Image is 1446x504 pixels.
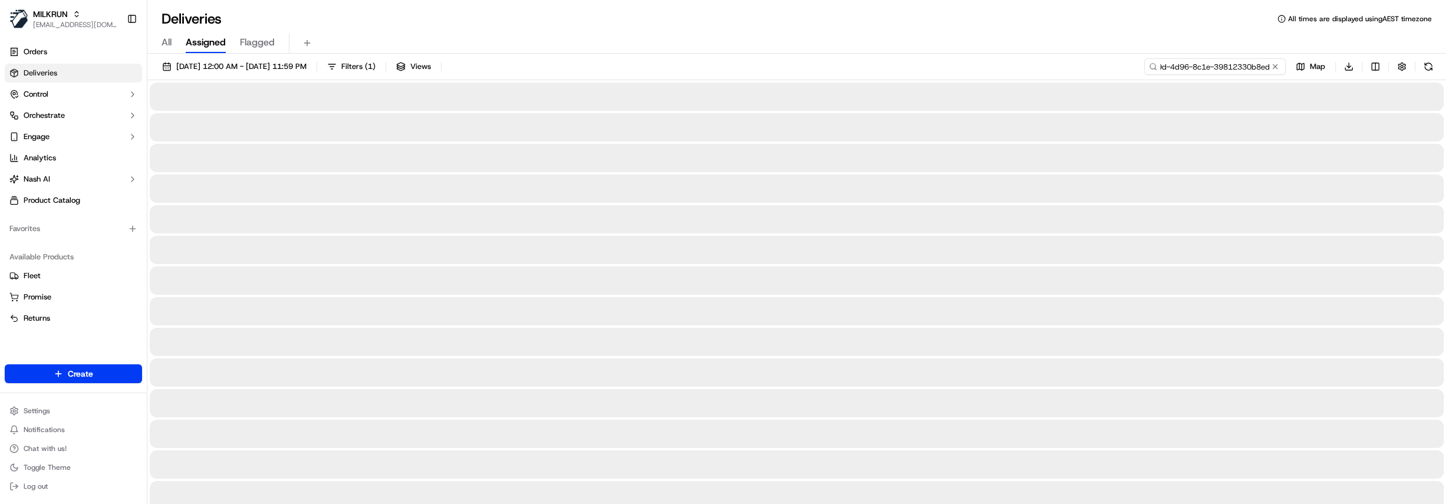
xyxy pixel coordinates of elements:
[24,425,65,434] span: Notifications
[9,313,137,324] a: Returns
[37,215,95,224] span: [PERSON_NAME]
[33,8,68,20] button: MILKRUN
[12,153,79,163] div: Past conversations
[12,113,33,134] img: 1736555255976-a54dd68f-1ca7-489b-9aae-adbdc363a1c4
[5,85,142,104] button: Control
[9,292,137,302] a: Promise
[176,61,307,72] span: [DATE] 12:00 AM - [DATE] 11:59 PM
[341,61,376,72] span: Filters
[24,313,50,324] span: Returns
[5,288,142,307] button: Promise
[24,195,80,206] span: Product Catalog
[162,35,172,50] span: All
[104,183,129,192] span: [DATE]
[1288,14,1432,24] span: All times are displayed using AEST timezone
[24,110,65,121] span: Orchestrate
[5,421,142,438] button: Notifications
[24,131,50,142] span: Engage
[24,263,90,275] span: Knowledge Base
[240,35,275,50] span: Flagged
[24,68,57,78] span: Deliveries
[9,271,137,281] a: Fleet
[1310,61,1325,72] span: Map
[100,265,109,274] div: 💻
[12,12,35,35] img: Nash
[24,406,50,416] span: Settings
[5,440,142,457] button: Chat with us!
[24,292,51,302] span: Promise
[5,309,142,328] button: Returns
[1420,58,1437,75] button: Refresh
[1144,58,1286,75] input: Type to search
[186,35,226,50] span: Assigned
[391,58,436,75] button: Views
[31,76,212,88] input: Got a question? Start typing here...
[53,124,162,134] div: We're available if you need us!
[410,61,431,72] span: Views
[5,248,142,266] div: Available Products
[12,172,31,190] img: Hannah Dayet
[5,191,142,210] a: Product Catalog
[12,265,21,274] div: 📗
[5,64,142,83] a: Deliveries
[5,149,142,167] a: Analytics
[5,5,122,33] button: MILKRUNMILKRUN[EMAIL_ADDRESS][DOMAIN_NAME]
[5,127,142,146] button: Engage
[24,215,33,225] img: 1736555255976-a54dd68f-1ca7-489b-9aae-adbdc363a1c4
[5,106,142,125] button: Orchestrate
[9,9,28,28] img: MILKRUN
[98,215,102,224] span: •
[24,444,67,453] span: Chat with us!
[24,482,48,491] span: Log out
[24,89,48,100] span: Control
[104,215,129,224] span: [DATE]
[200,116,215,130] button: Start new chat
[95,259,194,280] a: 💻API Documentation
[25,113,46,134] img: 8016278978528_b943e370aa5ada12b00a_72.png
[5,459,142,476] button: Toggle Theme
[12,203,31,222] img: Ben Goodger
[12,47,215,66] p: Welcome 👋
[117,292,143,301] span: Pylon
[5,266,142,285] button: Fleet
[365,61,376,72] span: ( 1 )
[5,170,142,189] button: Nash AI
[53,113,193,124] div: Start new chat
[24,463,71,472] span: Toggle Theme
[111,263,189,275] span: API Documentation
[5,219,142,238] div: Favorites
[7,259,95,280] a: 📗Knowledge Base
[24,153,56,163] span: Analytics
[5,403,142,419] button: Settings
[5,364,142,383] button: Create
[24,174,50,185] span: Nash AI
[1290,58,1330,75] button: Map
[68,368,93,380] span: Create
[83,292,143,301] a: Powered byPylon
[162,9,222,28] h1: Deliveries
[5,478,142,495] button: Log out
[24,47,47,57] span: Orders
[183,151,215,165] button: See all
[37,183,95,192] span: [PERSON_NAME]
[98,183,102,192] span: •
[33,20,117,29] button: [EMAIL_ADDRESS][DOMAIN_NAME]
[157,58,312,75] button: [DATE] 12:00 AM - [DATE] 11:59 PM
[322,58,381,75] button: Filters(1)
[24,271,41,281] span: Fleet
[5,42,142,61] a: Orders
